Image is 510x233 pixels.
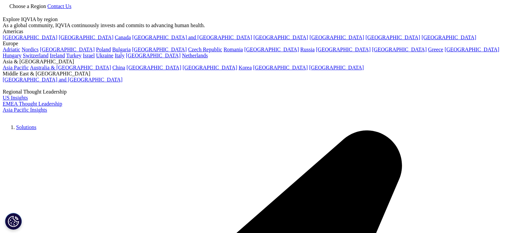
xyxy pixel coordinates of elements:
a: Italy [115,53,124,58]
a: [GEOGRAPHIC_DATA] [316,47,371,52]
a: [GEOGRAPHIC_DATA] [126,65,181,70]
a: Asia Pacific Insights [3,107,47,113]
div: Americas [3,28,507,35]
a: Canada [115,35,131,40]
a: [GEOGRAPHIC_DATA] [126,53,180,58]
a: Solutions [16,124,36,130]
div: Asia & [GEOGRAPHIC_DATA] [3,59,507,65]
a: Asia Pacific [3,65,29,70]
a: Turkey [66,53,81,58]
a: Russia [300,47,315,52]
a: Netherlands [182,53,208,58]
a: US Insights [3,95,28,101]
div: Europe [3,41,507,47]
a: Romania [224,47,243,52]
a: [GEOGRAPHIC_DATA] [244,47,299,52]
a: Switzerland [23,53,48,58]
a: Contact Us [47,3,71,9]
a: [GEOGRAPHIC_DATA] [309,65,364,70]
a: [GEOGRAPHIC_DATA] [445,47,499,52]
a: [GEOGRAPHIC_DATA] [365,35,420,40]
a: Czech Republic [188,47,222,52]
a: Adriatic [3,47,20,52]
a: Bulgaria [112,47,131,52]
a: Ukraine [96,53,114,58]
a: [GEOGRAPHIC_DATA] [40,47,95,52]
a: Korea [239,65,252,70]
a: [GEOGRAPHIC_DATA] [183,65,237,70]
a: Australia & [GEOGRAPHIC_DATA] [30,65,111,70]
a: Greece [428,47,443,52]
a: [GEOGRAPHIC_DATA] [253,65,308,70]
div: Regional Thought Leadership [3,89,507,95]
a: EMEA Thought Leadership [3,101,62,107]
div: Middle East & [GEOGRAPHIC_DATA] [3,71,507,77]
a: [GEOGRAPHIC_DATA] [309,35,364,40]
a: [GEOGRAPHIC_DATA] [372,47,427,52]
a: Israel [83,53,95,58]
a: [GEOGRAPHIC_DATA] [59,35,113,40]
button: Cookie Settings [5,213,22,230]
a: [GEOGRAPHIC_DATA] [3,35,57,40]
span: Choose a Region [9,3,46,9]
a: [GEOGRAPHIC_DATA] and [GEOGRAPHIC_DATA] [132,35,252,40]
a: [GEOGRAPHIC_DATA] [421,35,476,40]
div: As a global community, IQVIA continuously invests and commits to advancing human health. [3,22,507,28]
a: [GEOGRAPHIC_DATA] and [GEOGRAPHIC_DATA] [3,77,122,82]
a: Ireland [50,53,65,58]
a: [GEOGRAPHIC_DATA] [132,47,187,52]
a: [GEOGRAPHIC_DATA] [253,35,308,40]
a: Hungary [3,53,21,58]
a: Nordics [21,47,39,52]
a: Poland [96,47,111,52]
a: China [112,65,125,70]
div: Explore IQVIA by region [3,16,507,22]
